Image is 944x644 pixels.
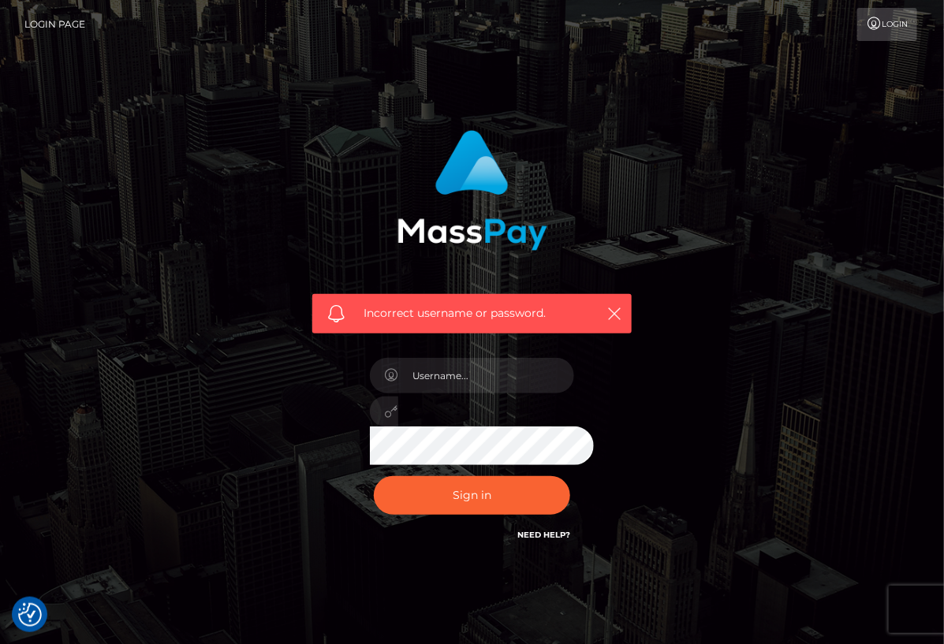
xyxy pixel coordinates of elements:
img: Revisit consent button [18,603,42,627]
a: Need Help? [517,530,570,540]
button: Sign in [374,476,571,515]
input: Username... [398,358,575,393]
a: Login [857,8,917,41]
span: Incorrect username or password. [364,305,588,322]
img: MassPay Login [397,130,547,251]
button: Consent Preferences [18,603,42,627]
a: Login Page [24,8,85,41]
